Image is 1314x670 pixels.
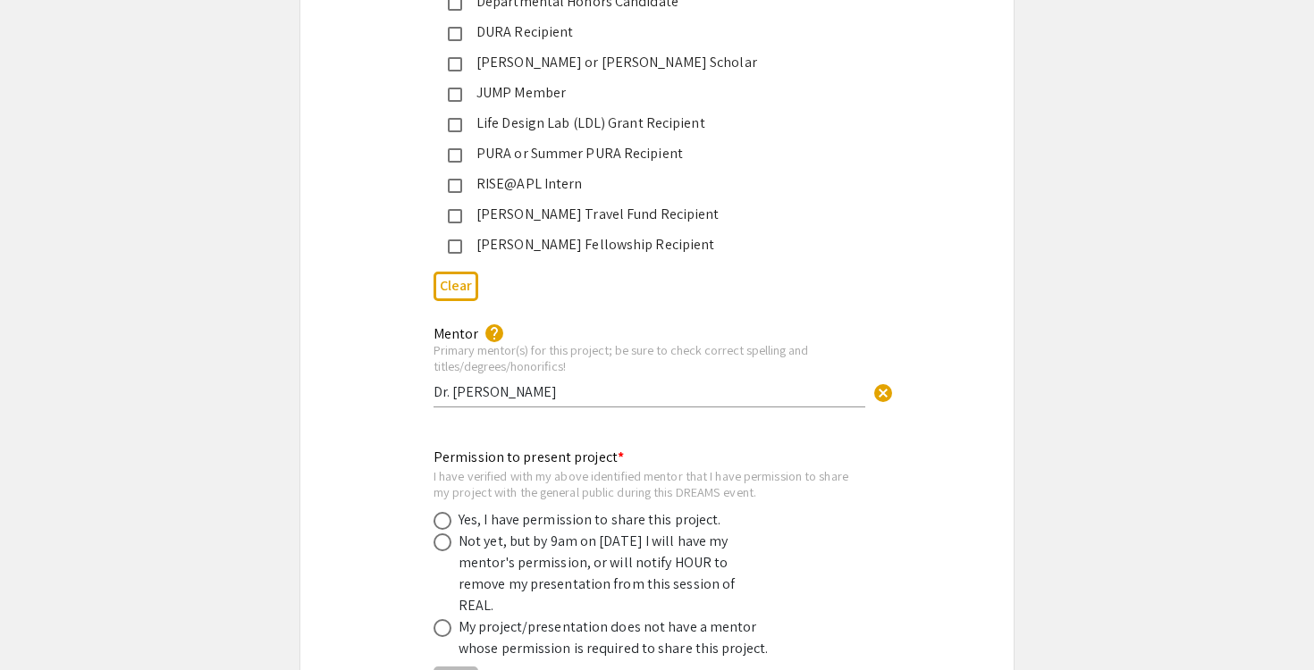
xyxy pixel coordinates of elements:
[462,52,838,73] div: [PERSON_NAME] or [PERSON_NAME] Scholar
[462,204,838,225] div: [PERSON_NAME] Travel Fund Recipient
[434,448,624,466] mat-label: Permission to present project
[434,272,478,301] button: Clear
[462,82,838,104] div: JUMP Member
[13,590,76,657] iframe: Chat
[872,382,894,404] span: cancel
[462,143,838,164] div: PURA or Summer PURA Recipient
[434,342,865,373] div: Primary mentor(s) for this project; be sure to check correct spelling and titles/degrees/honorifics!
[459,509,721,531] div: Yes, I have permission to share this project.
[865,374,901,410] button: Clear
[434,468,852,499] div: I have verified with my above identified mentor that I have permission to share my project with t...
[462,173,838,195] div: RISE@APL Intern
[434,324,478,343] mat-label: Mentor
[462,234,838,255] div: [PERSON_NAME] Fellowship Recipient
[459,531,771,616] div: Not yet, but by 9am on [DATE] I will have my mentor's permission, or will notify HOUR to remove m...
[434,382,865,401] input: Type Here
[459,616,771,659] div: My project/presentation does not have a mentor whose permission is required to share this project.
[484,322,505,344] mat-icon: help
[462,113,838,134] div: Life Design Lab (LDL) Grant Recipient
[462,21,838,43] div: DURA Recipient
